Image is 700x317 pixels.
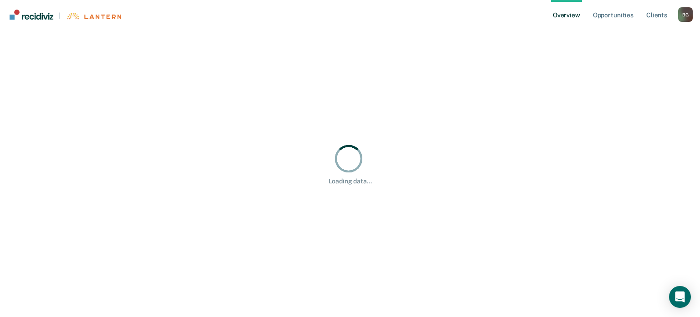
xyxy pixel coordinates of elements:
div: Loading data... [329,177,372,185]
div: Open Intercom Messenger [669,286,691,308]
img: Lantern [66,13,121,20]
button: Profile dropdown button [678,7,693,22]
div: B G [678,7,693,22]
img: Recidiviz [10,10,53,20]
span: | [53,12,66,20]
